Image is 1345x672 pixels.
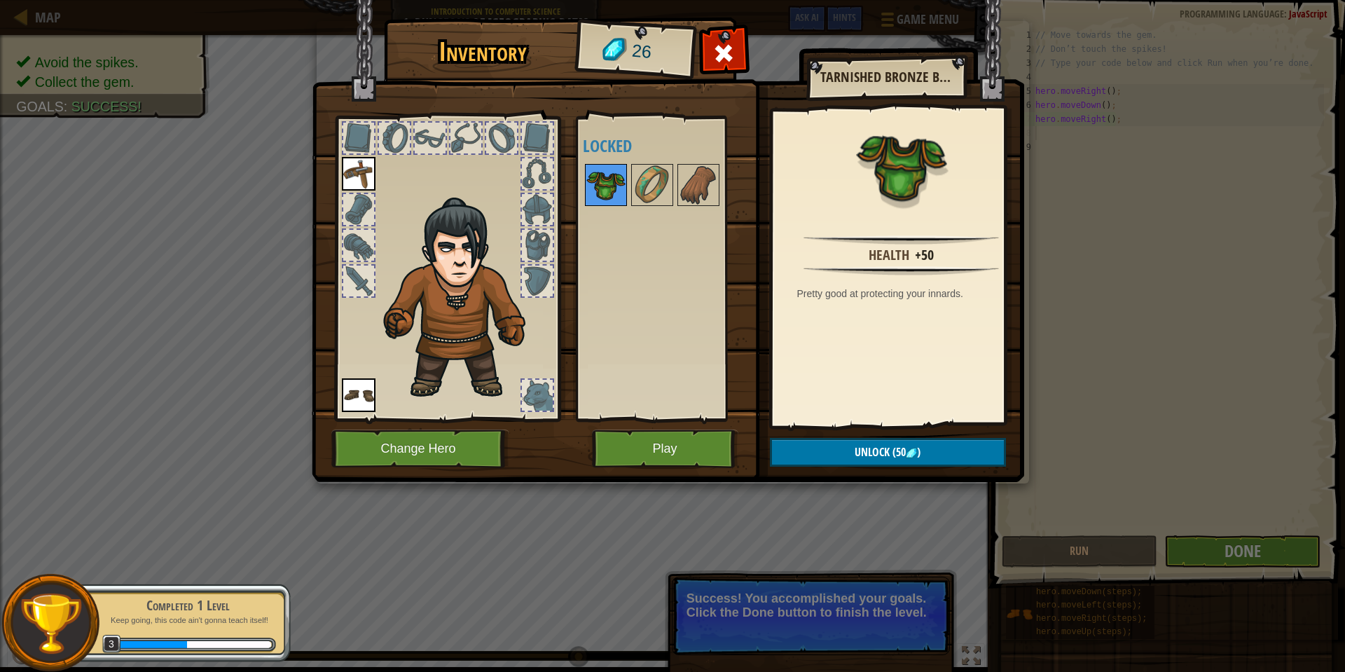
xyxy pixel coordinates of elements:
div: Completed 1 Level [99,596,276,615]
img: portrait.png [856,121,947,212]
img: portrait.png [342,157,375,191]
img: hair_2.png [377,197,549,401]
span: Unlock [855,444,890,460]
span: ) [917,444,920,460]
button: Change Hero [331,430,509,468]
img: hr.png [803,266,998,275]
img: portrait.png [342,378,375,412]
img: trophy.png [19,591,83,655]
button: Play [592,430,738,468]
img: hr.png [803,235,998,245]
h4: Locked [583,137,759,155]
div: +50 [915,245,934,266]
p: Keep going, this code ain't gonna teach itself! [99,615,276,626]
h1: Inventory [394,37,572,67]
span: 26 [630,39,652,65]
img: portrait.png [633,165,672,205]
img: portrait.png [679,165,718,205]
span: (50 [890,444,906,460]
h2: Tarnished Bronze Breastplate [820,69,952,85]
button: Unlock(50) [770,438,1006,467]
div: Pretty good at protecting your innards. [797,287,1013,301]
img: gem.png [906,448,917,459]
div: Health [869,245,909,266]
img: portrait.png [586,165,626,205]
span: 3 [102,635,121,654]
